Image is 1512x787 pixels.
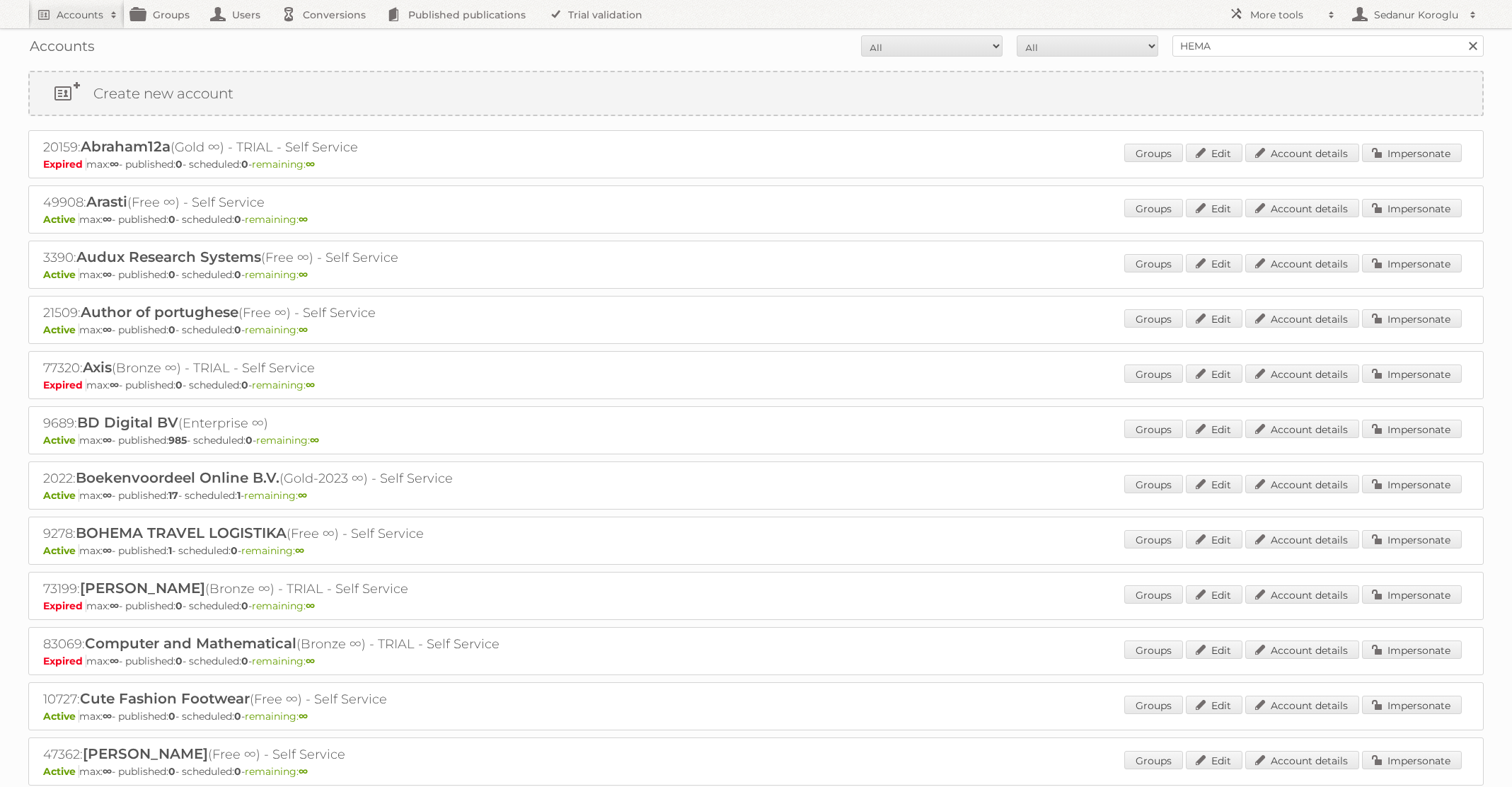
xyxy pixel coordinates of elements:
[81,138,171,155] span: Abraham12a
[43,138,538,156] h2: 20159: (Gold ∞) - TRIAL - Self Service
[43,710,79,723] span: Active
[110,379,119,391] strong: ∞
[1245,420,1359,438] a: Account details
[231,544,238,557] strong: 0
[168,213,175,226] strong: 0
[43,379,1469,391] p: max: - published: - scheduled: -
[110,599,119,612] strong: ∞
[76,248,261,265] span: Audux Research Systems
[1245,475,1359,493] a: Account details
[1186,420,1242,438] a: Edit
[1362,475,1462,493] a: Impersonate
[1124,420,1183,438] a: Groups
[245,213,308,226] span: remaining:
[1124,696,1183,714] a: Groups
[1362,144,1462,162] a: Impersonate
[1124,640,1183,659] a: Groups
[1186,585,1242,604] a: Edit
[1370,8,1462,22] h2: Sedanur Koroglu
[43,213,79,226] span: Active
[1186,364,1242,383] a: Edit
[80,580,205,597] span: [PERSON_NAME]
[43,193,538,212] h2: 49908: (Free ∞) - Self Service
[234,213,241,226] strong: 0
[1124,364,1183,383] a: Groups
[43,248,538,267] h2: 3390: (Free ∞) - Self Service
[110,158,119,171] strong: ∞
[245,710,308,723] span: remaining:
[168,544,172,557] strong: 1
[43,268,1469,281] p: max: - published: - scheduled: -
[103,544,112,557] strong: ∞
[1124,309,1183,328] a: Groups
[1186,751,1242,769] a: Edit
[83,745,208,762] span: [PERSON_NAME]
[103,489,112,502] strong: ∞
[299,765,308,778] strong: ∞
[1186,640,1242,659] a: Edit
[57,8,103,22] h2: Accounts
[43,323,1469,336] p: max: - published: - scheduled: -
[43,213,1469,226] p: max: - published: - scheduled: -
[299,710,308,723] strong: ∞
[168,268,175,281] strong: 0
[1124,475,1183,493] a: Groups
[246,434,253,447] strong: 0
[1362,751,1462,769] a: Impersonate
[306,379,315,391] strong: ∞
[1186,530,1242,548] a: Edit
[168,489,178,502] strong: 17
[43,655,1469,667] p: max: - published: - scheduled: -
[43,765,79,778] span: Active
[1245,530,1359,548] a: Account details
[110,655,119,667] strong: ∞
[245,323,308,336] span: remaining:
[1245,696,1359,714] a: Account details
[1124,254,1183,272] a: Groups
[43,544,1469,557] p: max: - published: - scheduled: -
[168,323,175,336] strong: 0
[85,635,296,652] span: Computer and Mathematical
[43,655,86,667] span: Expired
[168,765,175,778] strong: 0
[103,710,112,723] strong: ∞
[1245,144,1359,162] a: Account details
[1245,254,1359,272] a: Account details
[1186,696,1242,714] a: Edit
[103,434,112,447] strong: ∞
[43,434,79,447] span: Active
[1186,254,1242,272] a: Edit
[234,710,241,723] strong: 0
[234,323,241,336] strong: 0
[1362,309,1462,328] a: Impersonate
[252,655,315,667] span: remaining:
[43,599,1469,612] p: max: - published: - scheduled: -
[1124,144,1183,162] a: Groups
[43,765,1469,778] p: max: - published: - scheduled: -
[81,304,238,321] span: Author of portughese
[43,690,538,708] h2: 10727: (Free ∞) - Self Service
[76,524,287,541] span: BOHEMA TRAVEL LOGISTIKA
[1362,254,1462,272] a: Impersonate
[256,434,319,447] span: remaining:
[43,304,538,322] h2: 21509: (Free ∞) - Self Service
[43,489,79,502] span: Active
[43,359,538,377] h2: 77320: (Bronze ∞) - TRIAL - Self Service
[76,469,279,486] span: Boekenvoordeel Online B.V.
[1362,640,1462,659] a: Impersonate
[1124,530,1183,548] a: Groups
[168,434,187,447] strong: 985
[299,323,308,336] strong: ∞
[252,379,315,391] span: remaining:
[43,544,79,557] span: Active
[43,489,1469,502] p: max: - published: - scheduled: -
[1245,309,1359,328] a: Account details
[77,414,178,431] span: BD Digital BV
[1362,420,1462,438] a: Impersonate
[43,580,538,598] h2: 73199: (Bronze ∞) - TRIAL - Self Service
[175,655,183,667] strong: 0
[310,434,319,447] strong: ∞
[1124,199,1183,217] a: Groups
[241,599,248,612] strong: 0
[306,158,315,171] strong: ∞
